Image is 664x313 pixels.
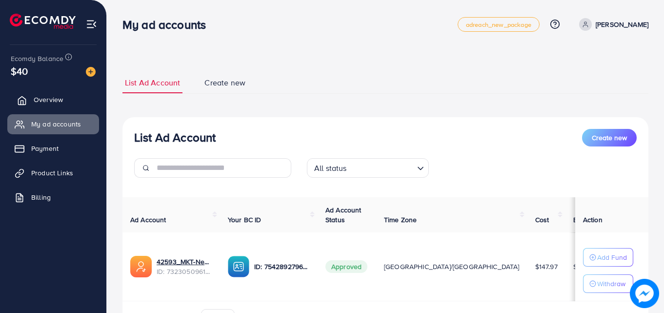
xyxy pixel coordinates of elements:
span: Overview [34,95,63,104]
div: Search for option [307,158,429,178]
span: [GEOGRAPHIC_DATA]/[GEOGRAPHIC_DATA] [384,262,520,271]
a: Product Links [7,163,99,183]
a: Payment [7,139,99,158]
button: Create new [582,129,637,146]
img: ic-ads-acc.e4c84228.svg [130,256,152,277]
input: Search for option [350,159,413,175]
a: Billing [7,188,99,207]
h3: List Ad Account [134,130,216,145]
span: Create new [592,133,627,143]
img: menu [86,19,97,30]
a: [PERSON_NAME] [575,18,648,31]
span: Billing [31,192,51,202]
a: adreach_new_package [458,17,540,32]
h3: My ad accounts [122,18,214,32]
button: Withdraw [583,274,633,293]
span: Cost [535,215,549,225]
span: Your BC ID [228,215,262,225]
span: ID: 7323050961424007170 [157,267,212,276]
span: Approved [325,260,367,273]
span: My ad accounts [31,119,81,129]
span: Product Links [31,168,73,178]
button: Add Fund [583,248,633,267]
span: Time Zone [384,215,417,225]
img: image [86,67,96,77]
span: $40 [11,64,28,78]
span: Create new [204,77,245,88]
img: logo [10,14,76,29]
span: Ad Account Status [325,205,362,225]
p: Add Fund [597,251,627,263]
span: Payment [31,144,59,153]
span: adreach_new_package [466,21,531,28]
span: List Ad Account [125,77,180,88]
img: ic-ba-acc.ded83a64.svg [228,256,249,277]
a: My ad accounts [7,114,99,134]
span: Action [583,215,603,225]
p: ID: 7542892796370649089 [254,261,310,272]
span: All status [312,161,349,175]
span: Ad Account [130,215,166,225]
span: Ecomdy Balance [11,54,63,63]
img: image [633,282,656,305]
div: <span class='underline'>42593_MKT-New_1705030690861</span></br>7323050961424007170 [157,257,212,277]
p: [PERSON_NAME] [596,19,648,30]
a: Overview [7,90,99,109]
a: 42593_MKT-New_1705030690861 [157,257,212,267]
p: Withdraw [597,278,625,290]
span: $147.97 [535,262,558,271]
